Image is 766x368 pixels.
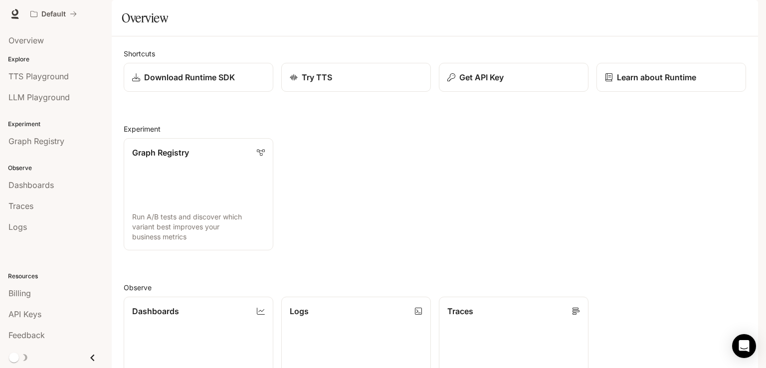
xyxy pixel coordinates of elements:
[290,305,309,317] p: Logs
[124,48,746,59] h2: Shortcuts
[732,334,756,358] div: Open Intercom Messenger
[132,147,189,159] p: Graph Registry
[132,212,265,242] p: Run A/B tests and discover which variant best improves your business metrics
[617,71,696,83] p: Learn about Runtime
[439,63,588,92] button: Get API Key
[124,63,273,92] a: Download Runtime SDK
[124,124,746,134] h2: Experiment
[26,4,81,24] button: All workspaces
[459,71,504,83] p: Get API Key
[302,71,332,83] p: Try TTS
[281,63,431,92] a: Try TTS
[447,305,473,317] p: Traces
[124,138,273,250] a: Graph RegistryRun A/B tests and discover which variant best improves your business metrics
[122,8,168,28] h1: Overview
[144,71,235,83] p: Download Runtime SDK
[132,305,179,317] p: Dashboards
[41,10,66,18] p: Default
[124,282,746,293] h2: Observe
[596,63,746,92] a: Learn about Runtime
